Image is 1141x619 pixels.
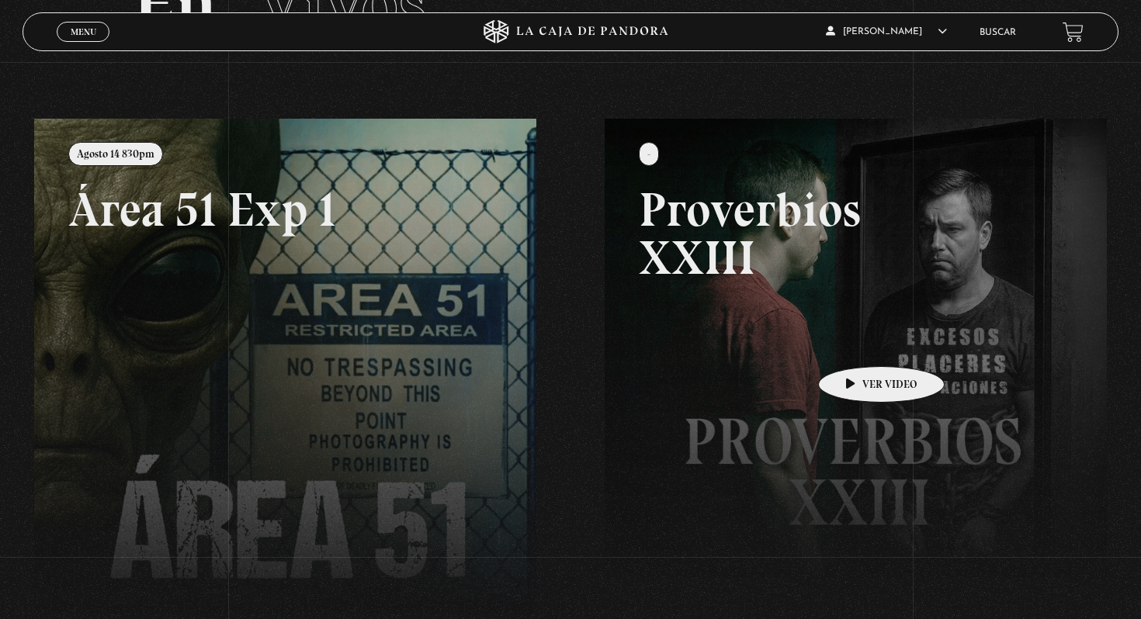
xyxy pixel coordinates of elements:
[980,28,1016,37] a: Buscar
[71,27,96,36] span: Menu
[826,27,947,36] span: [PERSON_NAME]
[65,40,102,51] span: Cerrar
[1063,21,1084,42] a: View your shopping cart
